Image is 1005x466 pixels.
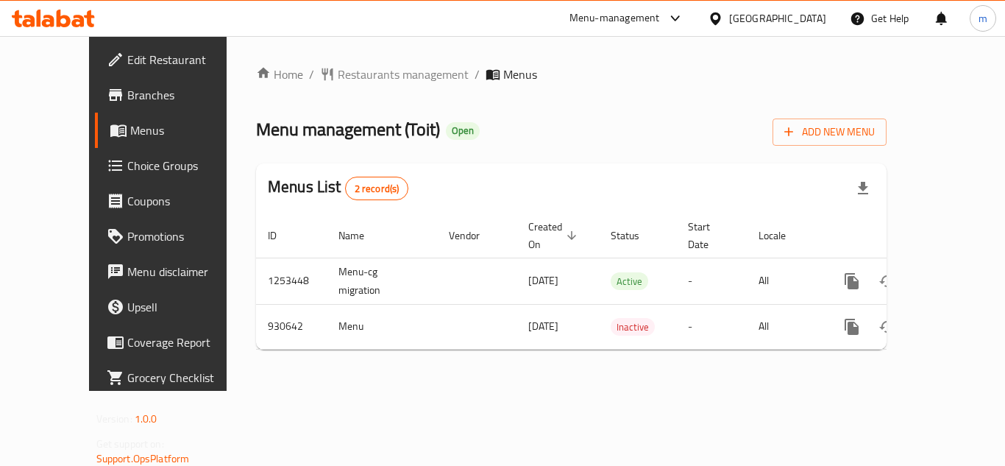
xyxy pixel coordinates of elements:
span: Restaurants management [338,66,469,83]
span: [DATE] [528,317,558,336]
div: Inactive [611,318,655,336]
a: Edit Restaurant [95,42,257,77]
a: Choice Groups [95,148,257,183]
a: Menus [95,113,257,148]
span: Vendor [449,227,499,244]
button: Change Status [870,264,905,299]
th: Actions [823,213,987,258]
span: Upsell [127,298,245,316]
span: Edit Restaurant [127,51,245,68]
span: 1.0.0 [135,409,157,428]
span: Name [338,227,383,244]
span: Menu disclaimer [127,263,245,280]
h2: Menus List [268,176,408,200]
a: Coverage Report [95,325,257,360]
div: Open [446,122,480,140]
td: - [676,304,747,349]
span: m [979,10,987,27]
td: - [676,258,747,304]
td: Menu-cg migration [327,258,437,304]
button: more [834,264,870,299]
span: Coverage Report [127,333,245,351]
td: All [747,304,823,349]
a: Home [256,66,303,83]
span: Menu management ( Toit ) [256,113,440,146]
td: 1253448 [256,258,327,304]
div: Menu-management [569,10,660,27]
span: Status [611,227,658,244]
td: 930642 [256,304,327,349]
a: Upsell [95,289,257,325]
span: Open [446,124,480,137]
td: All [747,258,823,304]
button: Add New Menu [773,119,887,146]
span: Grocery Checklist [127,369,245,386]
nav: breadcrumb [256,66,887,83]
span: Coupons [127,192,245,210]
span: Version: [96,409,132,428]
a: Grocery Checklist [95,360,257,395]
span: Branches [127,86,245,104]
a: Coupons [95,183,257,219]
button: more [834,309,870,345]
a: Branches [95,77,257,113]
button: Change Status [870,309,905,345]
span: Start Date [688,218,729,253]
span: Menus [503,66,537,83]
span: ID [268,227,296,244]
span: Active [611,273,648,290]
span: Locale [759,227,805,244]
span: [DATE] [528,271,558,290]
span: Add New Menu [784,123,875,141]
li: / [309,66,314,83]
span: Menus [130,121,245,139]
div: [GEOGRAPHIC_DATA] [729,10,826,27]
li: / [475,66,480,83]
span: Choice Groups [127,157,245,174]
td: Menu [327,304,437,349]
span: Created On [528,218,581,253]
div: Export file [845,171,881,206]
span: Inactive [611,319,655,336]
span: Get support on: [96,434,164,453]
a: Menu disclaimer [95,254,257,289]
div: Active [611,272,648,290]
span: Promotions [127,227,245,245]
a: Restaurants management [320,66,469,83]
table: enhanced table [256,213,987,350]
a: Promotions [95,219,257,254]
span: 2 record(s) [346,182,408,196]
